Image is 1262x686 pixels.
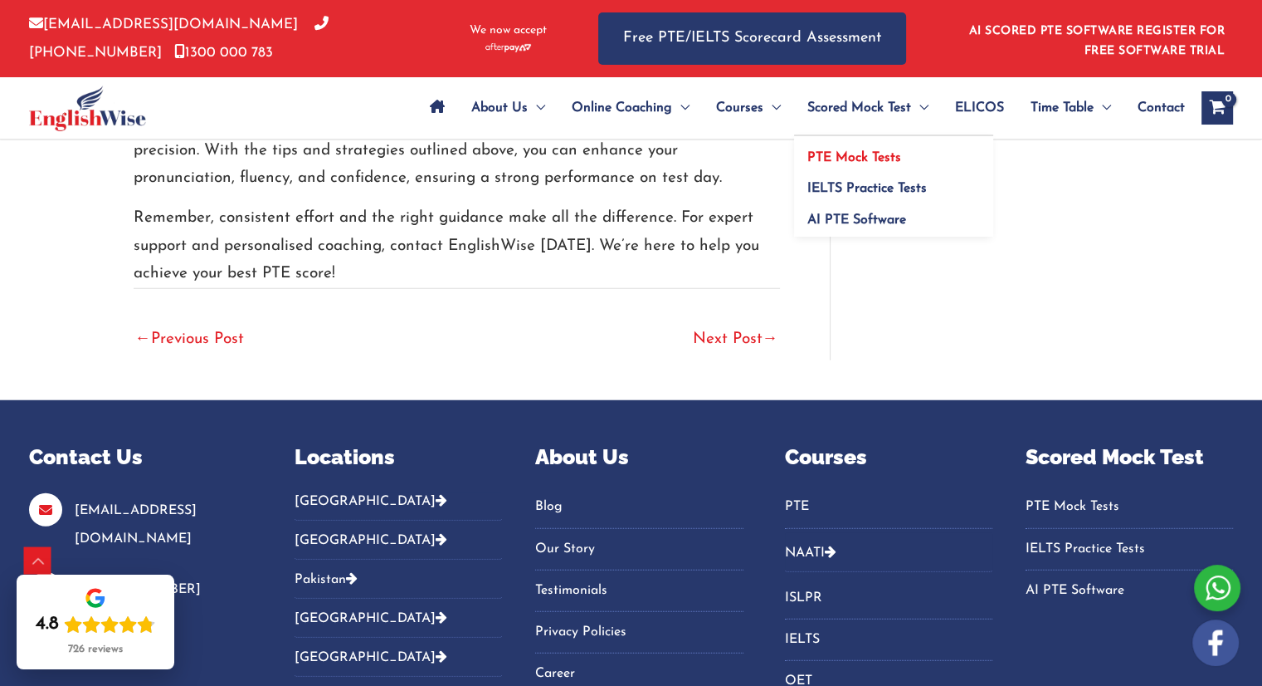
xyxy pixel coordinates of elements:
span: Menu Toggle [763,79,781,137]
span: Online Coaching [572,79,672,137]
a: CoursesMenu Toggle [703,79,794,137]
span: Menu Toggle [911,79,928,137]
span: AI PTE Software [807,213,906,227]
a: Our Story [535,536,743,563]
span: ELICOS [955,79,1004,137]
a: IELTS [785,626,992,654]
a: View Shopping Cart, empty [1201,91,1233,125]
a: Free PTE/IELTS Scorecard Assessment [598,12,906,65]
button: [GEOGRAPHIC_DATA] [295,493,502,521]
span: ← [135,331,151,347]
nav: Menu [1026,493,1233,605]
div: 4.8 [36,613,59,636]
a: Contact [1124,79,1185,137]
button: Pakistan [295,560,502,599]
a: Testimonials [535,577,743,605]
a: About UsMenu Toggle [458,79,558,137]
span: Menu Toggle [528,79,545,137]
button: [GEOGRAPHIC_DATA] [295,638,502,677]
span: → [763,331,778,347]
a: [EMAIL_ADDRESS][DOMAIN_NAME] [75,504,197,545]
a: IELTS Practice Tests [1026,536,1233,563]
p: Scored Mock Test [1026,442,1233,473]
a: Scored Mock TestMenu Toggle [794,79,942,137]
span: Scored Mock Test [807,79,911,137]
a: [EMAIL_ADDRESS][DOMAIN_NAME] [29,17,298,32]
a: Next Post [693,322,778,359]
img: cropped-ew-logo [29,86,146,131]
img: white-facebook.png [1192,620,1239,666]
span: About Us [471,79,528,137]
a: [GEOGRAPHIC_DATA] [295,651,447,664]
span: Menu Toggle [1094,79,1111,137]
button: NAATI [785,533,992,572]
a: IELTS Practice Tests [794,168,993,199]
span: IELTS Practice Tests [807,182,927,195]
a: Privacy Policies [535,619,743,646]
p: Mastering the PTE read-aloud task requires a blend of preparation, practice, and precision. With ... [134,110,780,193]
a: AI PTE Software [794,198,993,237]
span: Courses [716,79,763,137]
span: Contact [1138,79,1185,137]
a: PTE Mock Tests [1026,493,1233,521]
nav: Menu [785,493,992,528]
img: Afterpay-Logo [485,43,531,52]
a: PTE Mock Tests [794,136,993,168]
a: ISLPR [785,585,992,612]
p: About Us [535,442,743,473]
button: [GEOGRAPHIC_DATA] [295,599,502,638]
a: PTE [785,493,992,521]
aside: Header Widget 1 [959,12,1233,66]
div: Rating: 4.8 out of 5 [36,613,155,636]
a: ELICOS [942,79,1017,137]
p: Contact Us [29,442,253,473]
p: Remember, consistent effort and the right guidance make all the difference. For expert support an... [134,204,780,287]
button: [GEOGRAPHIC_DATA] [295,521,502,560]
span: We now accept [470,22,547,39]
div: 726 reviews [68,643,123,656]
nav: Post navigation [134,288,780,360]
span: Time Table [1031,79,1094,137]
a: NAATI [785,546,825,560]
a: Online CoachingMenu Toggle [558,79,703,137]
a: Blog [535,493,743,521]
a: AI SCORED PTE SOFTWARE REGISTER FOR FREE SOFTWARE TRIAL [969,25,1225,57]
p: Courses [785,442,992,473]
a: Time TableMenu Toggle [1017,79,1124,137]
nav: Site Navigation: Main Menu [417,79,1185,137]
a: 1300 000 783 [174,46,273,60]
span: Menu Toggle [672,79,689,137]
a: Previous Post [135,322,244,359]
a: AI PTE Software [1026,577,1233,605]
a: [PHONE_NUMBER] [29,17,329,59]
p: Locations [295,442,502,473]
span: PTE Mock Tests [807,151,901,164]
